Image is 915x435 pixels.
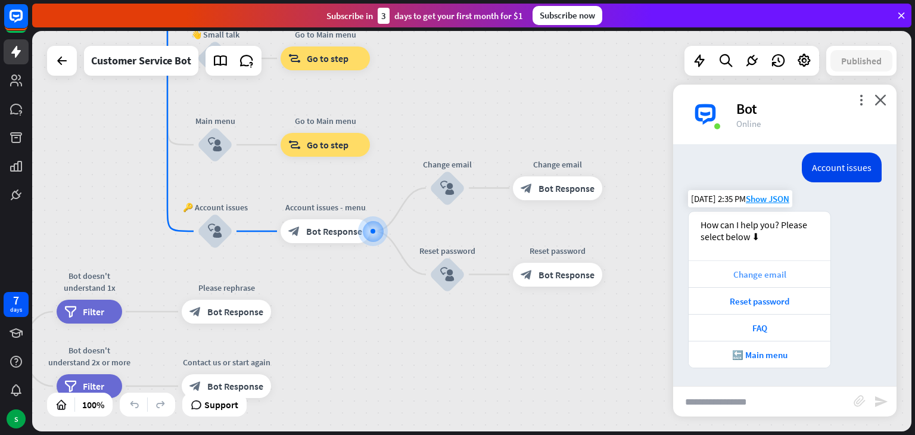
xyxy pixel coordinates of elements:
[288,225,300,237] i: block_bot_response
[7,409,26,428] div: S
[48,270,131,294] div: Bot doesn't understand 1x
[521,269,533,281] i: block_bot_response
[189,306,201,318] i: block_bot_response
[179,29,251,41] div: 👋 Small talk
[306,225,362,237] span: Bot Response
[504,159,611,170] div: Change email
[64,306,77,318] i: filter
[204,395,238,414] span: Support
[830,50,892,72] button: Published
[307,52,348,64] span: Go to step
[539,269,595,281] span: Bot Response
[207,380,263,392] span: Bot Response
[326,8,523,24] div: Subscribe in days to get your first month for $1
[173,282,280,294] div: Please rephrase
[179,115,251,127] div: Main menu
[695,322,824,334] div: FAQ
[521,182,533,194] i: block_bot_response
[10,5,45,41] button: Open LiveChat chat widget
[695,269,824,280] div: Change email
[48,344,131,368] div: Bot doesn't understand 2x or more
[189,380,201,392] i: block_bot_response
[539,182,595,194] span: Bot Response
[64,380,77,392] i: filter
[272,29,379,41] div: Go to Main menu
[10,306,22,314] div: days
[13,295,19,306] div: 7
[802,153,882,182] div: Account issues
[288,139,301,151] i: block_goto
[695,349,824,361] div: 🔙 Main menu
[736,118,882,129] div: Online
[378,8,390,24] div: 3
[874,94,886,105] i: close
[412,159,483,170] div: Change email
[208,224,222,238] i: block_user_input
[173,356,280,368] div: Contact us or start again
[208,138,222,152] i: block_user_input
[533,6,602,25] div: Subscribe now
[179,201,251,213] div: 🔑 Account issues
[272,201,379,213] div: Account issues - menu
[736,100,882,118] div: Bot
[79,395,108,414] div: 100%
[307,139,348,151] span: Go to step
[83,306,104,318] span: Filter
[440,181,455,195] i: block_user_input
[701,219,818,243] div: How can I help you? Please select below ⬇
[440,268,455,282] i: block_user_input
[746,193,789,204] span: Show JSON
[412,245,483,257] div: Reset password
[874,394,888,409] i: send
[207,306,263,318] span: Bot Response
[688,190,792,207] div: [DATE] 2:35 PM
[4,292,29,317] a: 7 days
[83,380,104,392] span: Filter
[272,115,379,127] div: Go to Main menu
[91,46,191,76] div: Customer Service Bot
[288,52,301,64] i: block_goto
[695,296,824,307] div: Reset password
[854,395,866,407] i: block_attachment
[855,94,867,105] i: more_vert
[504,245,611,257] div: Reset password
